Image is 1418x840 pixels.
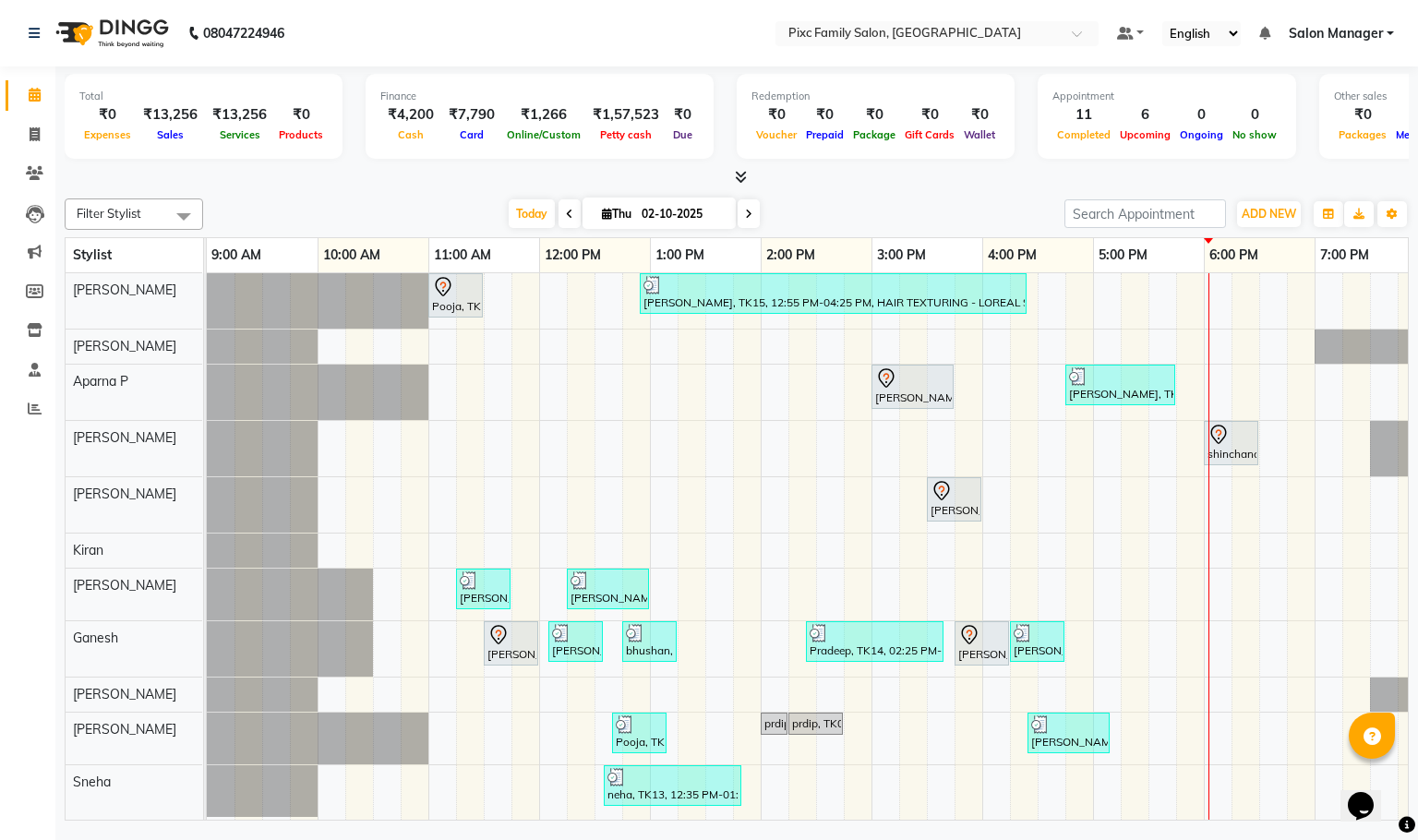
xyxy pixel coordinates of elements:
[636,200,728,228] input: 2025-10-02
[203,7,284,59] b: 08047224946
[1340,766,1400,822] iframe: chat widget
[1067,367,1173,402] div: [PERSON_NAME], TK16, 04:45 PM-05:45 PM, WAXING SERVICES - GOLD WAX FULL ARMS (₹483),WAXING SERVIC...
[597,207,636,221] span: Thu
[73,373,128,390] span: Aparna P
[73,338,176,354] span: [PERSON_NAME]
[763,715,786,732] div: prdip, TK06, 02:00 PM-02:15 PM, HAIRCUT & STYLE (MEN) - [PERSON_NAME] TRIM
[1334,104,1391,126] div: ₹0
[215,128,265,141] span: Services
[569,571,647,606] div: [PERSON_NAME], TK09, 12:15 PM-01:00 PM, HAIRCUT & STYLE (MEN) - HAIRCUT REGULAR (₹289),HAIRCUT & ...
[1052,104,1115,126] div: 11
[318,242,385,269] a: 10:00 AM
[872,242,931,269] a: 3:00 PM
[79,89,328,104] div: Total
[73,542,103,558] span: Kiran
[983,242,1041,269] a: 4:00 PM
[136,104,205,126] div: ₹13,256
[502,104,585,126] div: ₹1,266
[900,128,959,141] span: Gift Cards
[606,768,739,803] div: neha, TK13, 12:35 PM-01:50 PM, THREADING - EYEBROWS (₹58),BODY RITUALS (WOMEN) - FULL BODY EXOTIC...
[801,128,848,141] span: Prepaid
[1289,24,1383,43] span: Salon Manager
[585,104,667,126] div: ₹1,57,523
[1334,128,1391,141] span: Packages
[73,686,176,702] span: [PERSON_NAME]
[274,128,328,141] span: Products
[73,577,176,594] span: [PERSON_NAME]
[73,246,112,263] span: Stylist
[1052,128,1115,141] span: Completed
[1175,104,1228,126] div: 0
[790,715,841,732] div: prdip, TK06, 02:15 PM-02:45 PM, HAIRCUT & STYLE (MEN) - HAIRCUT REGULAR
[642,276,1025,311] div: [PERSON_NAME], TK15, 12:55 PM-04:25 PM, HAIR TEXTURING - LOREAL SMOOTHENING / STRAIGHTENING (L) (...
[73,429,176,446] span: [PERSON_NAME]
[1228,104,1281,126] div: 0
[152,128,188,141] span: Sales
[751,104,801,126] div: ₹0
[380,89,699,104] div: Finance
[502,128,585,141] span: Online/Custom
[1206,424,1256,462] div: shinchana, TK02, 06:00 PM-06:30 PM, HEAD MASSAGE W/O Wash
[959,104,1000,126] div: ₹0
[751,89,1000,104] div: Redemption
[274,104,328,126] div: ₹0
[848,104,900,126] div: ₹0
[205,104,274,126] div: ₹13,256
[73,282,176,298] span: [PERSON_NAME]
[595,128,656,141] span: Petty cash
[1205,242,1263,269] a: 6:00 PM
[1012,624,1063,659] div: [PERSON_NAME], TK16, 04:15 PM-04:45 PM, HAIRCUT AND STYLE - HAIRCUT BY EXPERT (₹950)
[550,624,601,659] div: [PERSON_NAME], TK08, 12:05 PM-12:35 PM, HAIRCUT AND STYLE - HAIRCUT (BELOW 12 YEARS) (₹471)
[1029,715,1108,750] div: [PERSON_NAME], TK15, 04:25 PM-05:10 PM, HAIRCUT & STYLE (MEN) - HAIRCUT BY EXPERT (₹355)
[486,624,536,663] div: [PERSON_NAME], TK04, 11:30 AM-12:00 PM, HAIRCUT AND STYLE - HAIRCUT BY EXPERT
[667,104,699,126] div: ₹0
[458,571,509,606] div: [PERSON_NAME], TK05, 11:15 AM-11:45 AM, HAIRCUT & STYLE (MEN) - HAIRCUT REGULAR (₹289)
[441,104,502,126] div: ₹7,790
[455,128,488,141] span: Card
[751,128,801,141] span: Voucher
[808,624,942,659] div: Pradeep, TK14, 02:25 PM-03:40 PM, HAIRCUT & STYLE (MEN) - HAIRCUT REGULAR (₹289),HAIRCUT & STYLE ...
[77,206,141,221] span: Filter Stylist
[956,624,1007,663] div: [PERSON_NAME], TK07, 03:45 PM-04:15 PM, HAIRCUT AND STYLE - HAIRCUT BY EXPERT
[801,104,848,126] div: ₹0
[848,128,900,141] span: Package
[509,199,555,228] span: Today
[1094,242,1152,269] a: 5:00 PM
[959,128,1000,141] span: Wallet
[393,128,428,141] span: Cash
[1064,199,1226,228] input: Search Appointment
[73,486,176,502] span: [PERSON_NAME]
[762,242,820,269] a: 2:00 PM
[651,242,709,269] a: 1:00 PM
[1228,128,1281,141] span: No show
[79,128,136,141] span: Expenses
[380,104,441,126] div: ₹4,200
[624,624,675,659] div: bhushan, TK11, 12:45 PM-01:15 PM, HAIRCUT & STYLE (MEN) - HAIRCUT REGULAR (₹289)
[540,242,606,269] a: 12:00 PM
[900,104,959,126] div: ₹0
[1052,89,1281,104] div: Appointment
[929,480,979,519] div: [PERSON_NAME], TK12, 03:30 PM-04:00 PM, HAIRCUT AND STYLE - HAIRCUT BY EXPERT
[73,630,118,646] span: Ganesh
[1237,201,1301,227] button: ADD NEW
[1115,128,1175,141] span: Upcoming
[73,721,176,738] span: [PERSON_NAME]
[1175,128,1228,141] span: Ongoing
[1242,207,1296,221] span: ADD NEW
[1316,242,1374,269] a: 7:00 PM
[614,715,665,750] div: Pooja, TK10, 12:40 PM-01:10 PM, HAIRCUT & STYLE (MEN) - HAIRCUT (BELOW 12 YEARS) (₹200)
[73,774,111,790] span: Sneha
[47,7,174,59] img: logo
[207,242,266,269] a: 9:00 AM
[429,242,496,269] a: 11:00 AM
[668,128,697,141] span: Due
[873,367,952,406] div: [PERSON_NAME], TK07, 03:00 PM-03:45 PM, WAXING COMBO GOLD (999)
[1115,104,1175,126] div: 6
[430,276,481,315] div: Pooja, TK01, 11:00 AM-11:30 AM, HAIRCUT AND STYLE - TONGS S/M
[79,104,136,126] div: ₹0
